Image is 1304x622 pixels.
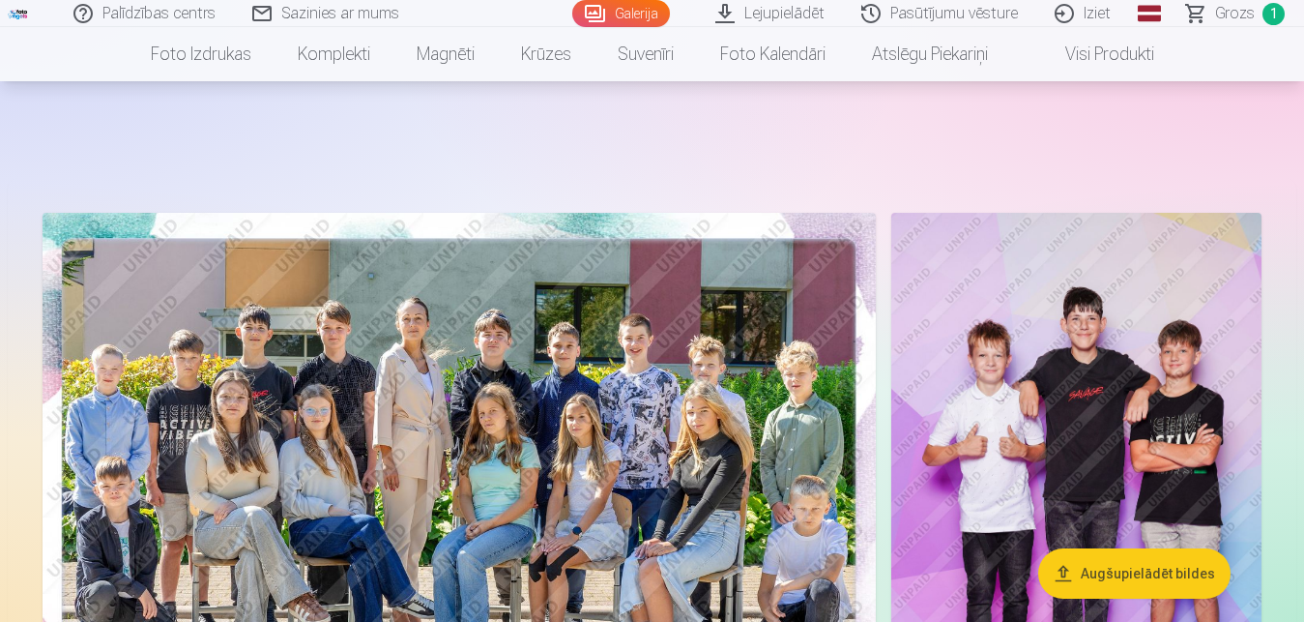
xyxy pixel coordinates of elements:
a: Suvenīri [594,27,697,81]
a: Komplekti [275,27,393,81]
button: Augšupielādēt bildes [1038,548,1231,599]
img: /fa1 [8,8,29,19]
a: Foto kalendāri [697,27,849,81]
a: Foto izdrukas [128,27,275,81]
span: Grozs [1215,2,1255,25]
a: Atslēgu piekariņi [849,27,1011,81]
span: 1 [1262,3,1285,25]
a: Magnēti [393,27,498,81]
a: Krūzes [498,27,594,81]
a: Visi produkti [1011,27,1177,81]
